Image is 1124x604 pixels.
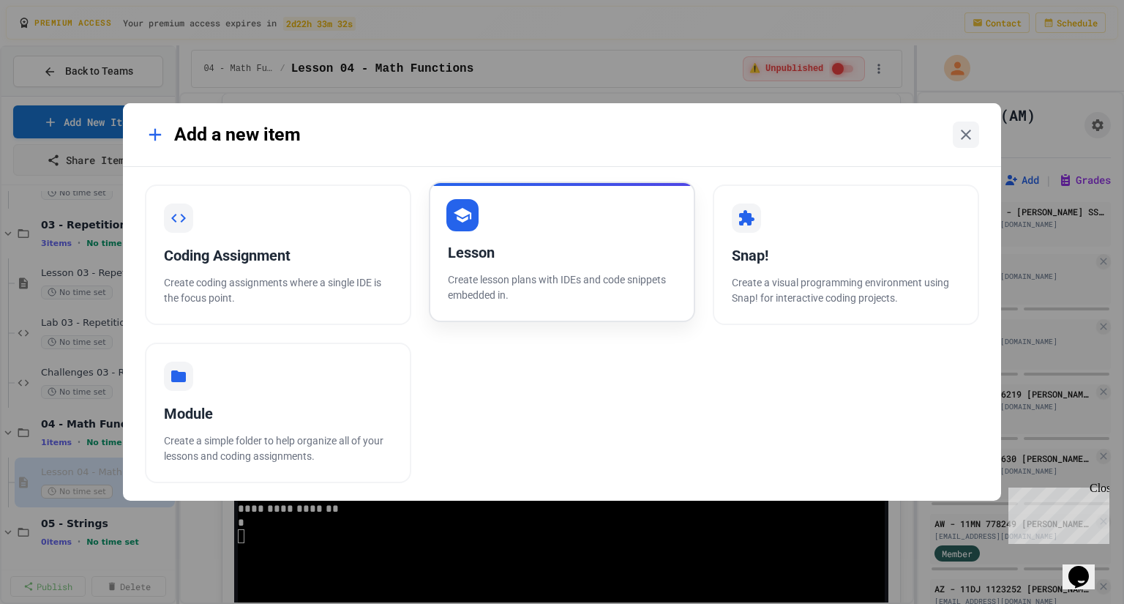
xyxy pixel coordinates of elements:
iframe: chat widget [1063,545,1109,589]
iframe: chat widget [1003,482,1109,544]
p: Create a simple folder to help organize all of your lessons and coding assignments. [164,433,392,464]
div: Coding Assignment [164,245,392,266]
div: Add a new item [145,121,301,149]
div: Chat with us now!Close [6,6,101,93]
p: Create coding assignments where a single IDE is the focus point. [164,275,392,306]
div: Module [164,403,392,425]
